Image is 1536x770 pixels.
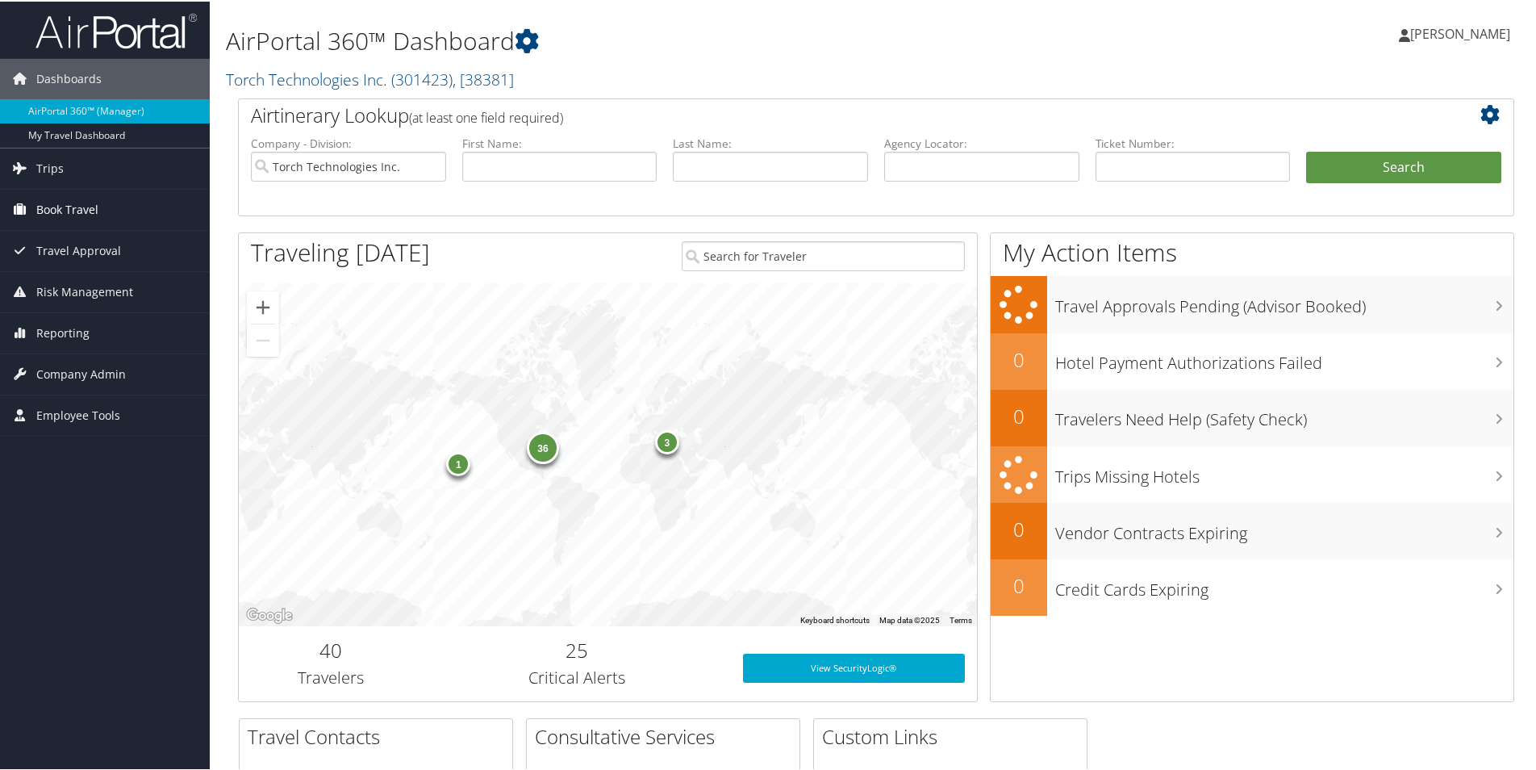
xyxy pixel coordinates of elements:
[226,23,1093,56] h1: AirPortal 360™ Dashboard
[409,107,563,125] span: (at least one field required)
[991,514,1047,542] h2: 0
[36,312,90,352] span: Reporting
[1399,8,1526,56] a: [PERSON_NAME]
[879,614,940,623] span: Map data ©2025
[991,345,1047,372] h2: 0
[884,134,1079,150] label: Agency Locator:
[673,134,868,150] label: Last Name:
[251,665,411,688] h3: Travelers
[36,188,98,228] span: Book Travel
[1055,342,1513,373] h3: Hotel Payment Authorizations Failed
[1055,286,1513,316] h3: Travel Approvals Pending (Advisor Booked)
[251,234,430,268] h1: Traveling [DATE]
[1306,150,1501,182] button: Search
[822,722,1087,749] h2: Custom Links
[251,100,1395,128] h2: Airtinerary Lookup
[535,722,799,749] h2: Consultative Services
[36,57,102,98] span: Dashboards
[991,501,1513,558] a: 0Vendor Contracts Expiring
[743,652,965,681] a: View SecurityLogic®
[36,394,120,434] span: Employee Tools
[36,353,126,393] span: Company Admin
[226,67,514,89] a: Torch Technologies Inc.
[247,290,279,322] button: Zoom in
[991,274,1513,332] a: Travel Approvals Pending (Advisor Booked)
[251,134,446,150] label: Company - Division:
[36,147,64,187] span: Trips
[991,558,1513,614] a: 0Credit Cards Expiring
[247,323,279,355] button: Zoom out
[243,604,296,625] img: Google
[655,428,679,452] div: 3
[1055,399,1513,429] h3: Travelers Need Help (Safety Check)
[682,240,965,270] input: Search for Traveler
[447,450,471,475] div: 1
[35,10,197,48] img: airportal-logo.png
[991,234,1513,268] h1: My Action Items
[950,614,972,623] a: Terms (opens in new tab)
[991,571,1047,598] h2: 0
[436,665,719,688] h3: Critical Alerts
[527,430,559,462] div: 36
[1055,569,1513,600] h3: Credit Cards Expiring
[800,613,870,625] button: Keyboard shortcuts
[436,635,719,663] h2: 25
[1410,23,1510,41] span: [PERSON_NAME]
[248,722,512,749] h2: Travel Contacts
[991,388,1513,445] a: 0Travelers Need Help (Safety Check)
[243,604,296,625] a: Open this area in Google Maps (opens a new window)
[453,67,514,89] span: , [ 38381 ]
[36,229,121,270] span: Travel Approval
[1055,456,1513,487] h3: Trips Missing Hotels
[991,332,1513,388] a: 0Hotel Payment Authorizations Failed
[462,134,657,150] label: First Name:
[391,67,453,89] span: ( 301423 )
[991,445,1513,502] a: Trips Missing Hotels
[251,635,411,663] h2: 40
[36,270,133,311] span: Risk Management
[1096,134,1291,150] label: Ticket Number:
[1055,513,1513,543] h3: Vendor Contracts Expiring
[991,401,1047,429] h2: 0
